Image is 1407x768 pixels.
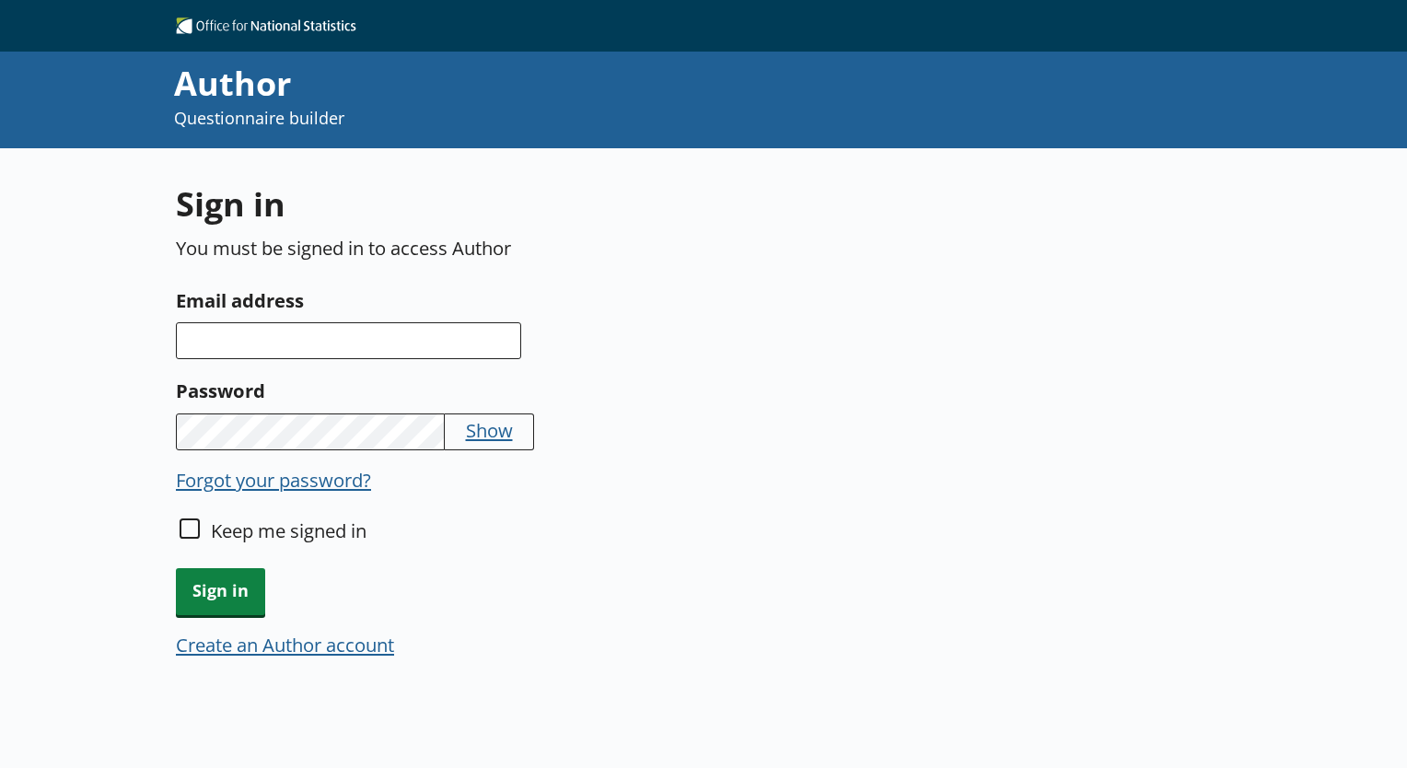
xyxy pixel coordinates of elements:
label: Password [176,376,866,405]
div: Author [174,61,942,107]
h1: Sign in [176,181,866,227]
button: Create an Author account [176,632,394,657]
label: Keep me signed in [211,518,366,543]
p: You must be signed in to access Author [176,235,866,261]
button: Forgot your password? [176,467,371,493]
p: Questionnaire builder [174,107,942,130]
button: Sign in [176,568,265,615]
label: Email address [176,285,866,315]
button: Show [466,417,513,443]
